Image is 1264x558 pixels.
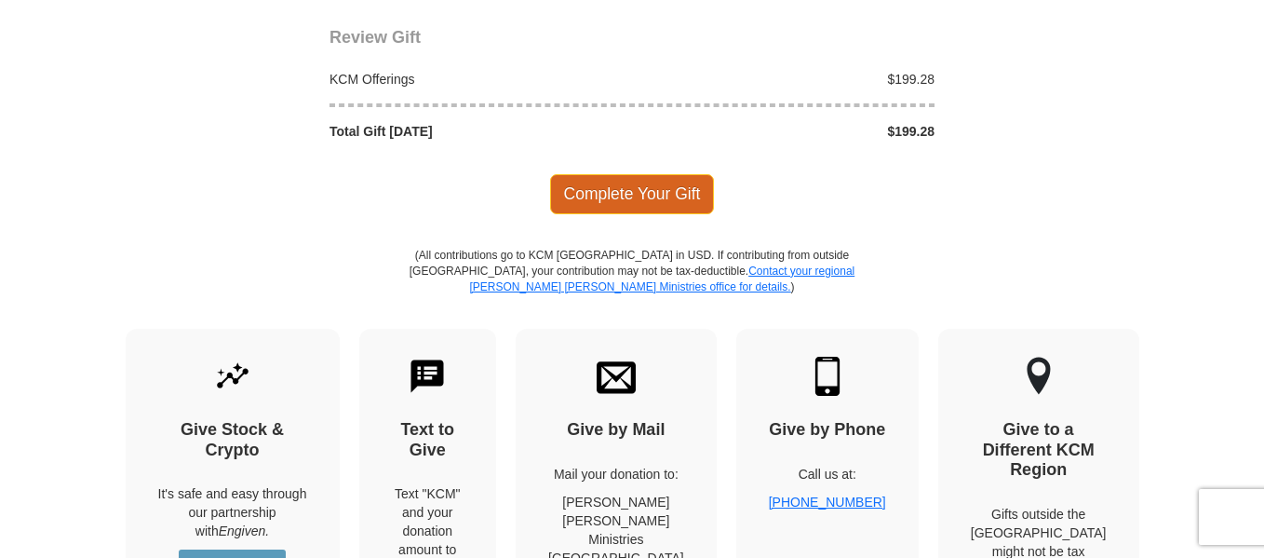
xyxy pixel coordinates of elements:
div: KCM Offerings [320,70,633,88]
img: other-region [1026,357,1052,396]
img: give-by-stock.svg [213,357,252,396]
h4: Give by Phone [769,420,886,441]
div: Total Gift [DATE] [320,122,633,141]
h4: Text to Give [392,420,464,460]
div: $199.28 [632,70,945,88]
span: Complete Your Gift [550,174,715,213]
i: Engiven. [219,524,269,538]
h4: Give Stock & Crypto [158,420,307,460]
h4: Give by Mail [548,420,684,441]
a: Contact your regional [PERSON_NAME] [PERSON_NAME] Ministries office for details. [469,265,854,293]
h4: Give to a Different KCM Region [971,420,1107,481]
span: Review Gift [329,28,421,47]
a: [PHONE_NUMBER] [769,495,886,510]
div: $199.28 [632,122,945,141]
img: mobile.svg [808,357,847,396]
p: Call us at: [769,465,886,483]
p: Mail your donation to: [548,465,684,483]
img: envelope.svg [597,357,636,396]
p: (All contributions go to KCM [GEOGRAPHIC_DATA] in USD. If contributing from outside [GEOGRAPHIC_D... [409,248,855,329]
img: text-to-give.svg [408,357,447,396]
p: It's safe and easy through our partnership with [158,484,307,540]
